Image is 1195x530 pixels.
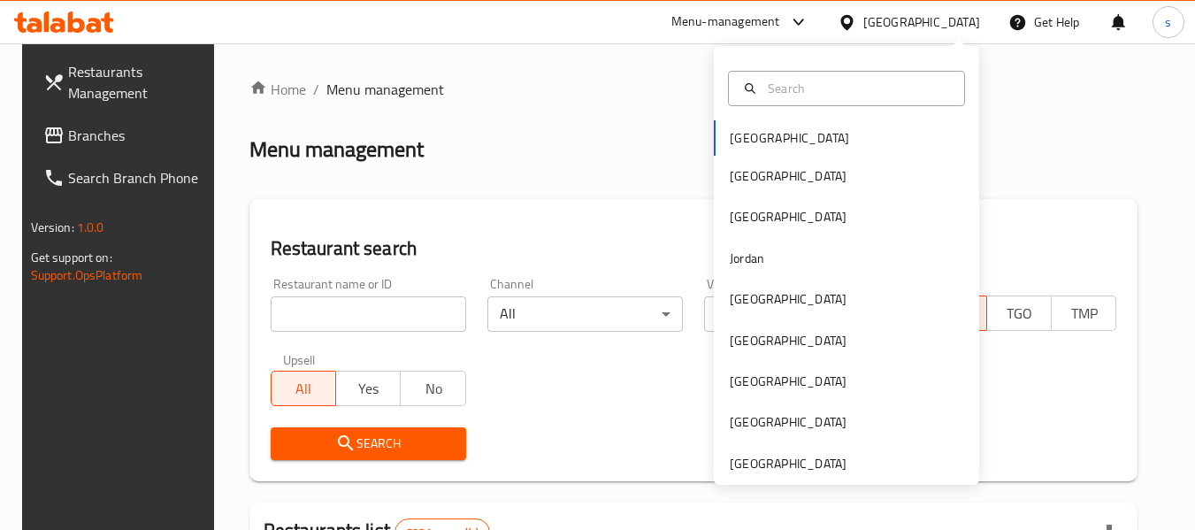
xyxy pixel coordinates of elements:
[863,12,980,32] div: [GEOGRAPHIC_DATA]
[271,427,466,460] button: Search
[400,371,465,406] button: No
[730,207,846,227] div: [GEOGRAPHIC_DATA]
[68,125,208,146] span: Branches
[31,216,74,239] span: Version:
[730,289,846,309] div: [GEOGRAPHIC_DATA]
[249,135,424,164] h2: Menu management
[730,454,846,473] div: [GEOGRAPHIC_DATA]
[761,79,954,98] input: Search
[77,216,104,239] span: 1.0.0
[31,264,143,287] a: Support.OpsPlatform
[31,246,112,269] span: Get support on:
[408,376,458,402] span: No
[704,296,900,332] div: All
[730,372,846,391] div: [GEOGRAPHIC_DATA]
[283,353,316,365] label: Upsell
[994,301,1045,326] span: TGO
[487,296,683,332] div: All
[271,235,1117,262] h2: Restaurant search
[986,296,1052,331] button: TGO
[285,433,452,455] span: Search
[730,412,846,432] div: [GEOGRAPHIC_DATA]
[68,167,208,188] span: Search Branch Phone
[313,79,319,100] li: /
[249,79,1138,100] nav: breadcrumb
[335,371,401,406] button: Yes
[326,79,444,100] span: Menu management
[68,61,208,104] span: Restaurants Management
[29,50,222,114] a: Restaurants Management
[1165,12,1171,32] span: s
[271,371,336,406] button: All
[730,331,846,350] div: [GEOGRAPHIC_DATA]
[29,157,222,199] a: Search Branch Phone
[29,114,222,157] a: Branches
[671,12,780,33] div: Menu-management
[730,166,846,186] div: [GEOGRAPHIC_DATA]
[1051,296,1116,331] button: TMP
[730,249,764,268] div: Jordan
[1059,301,1109,326] span: TMP
[271,296,466,332] input: Search for restaurant name or ID..
[343,376,394,402] span: Yes
[279,376,329,402] span: All
[249,79,306,100] a: Home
